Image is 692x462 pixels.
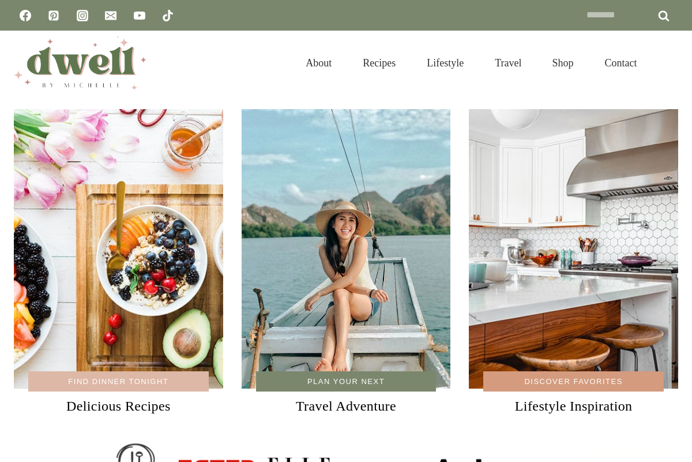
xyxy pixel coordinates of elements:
a: Shop [537,43,589,83]
a: Recipes [347,43,411,83]
img: DWELL by michelle [14,36,146,90]
a: Travel [479,43,537,83]
a: Lifestyle [411,43,479,83]
a: Pinterest [42,4,65,27]
a: Email [99,4,122,27]
a: Facebook [14,4,37,27]
a: TikTok [156,4,179,27]
a: About [290,43,347,83]
a: Contact [589,43,653,83]
nav: Primary Navigation [290,43,653,83]
a: Instagram [71,4,94,27]
button: View Search Form [659,53,678,73]
a: YouTube [128,4,151,27]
